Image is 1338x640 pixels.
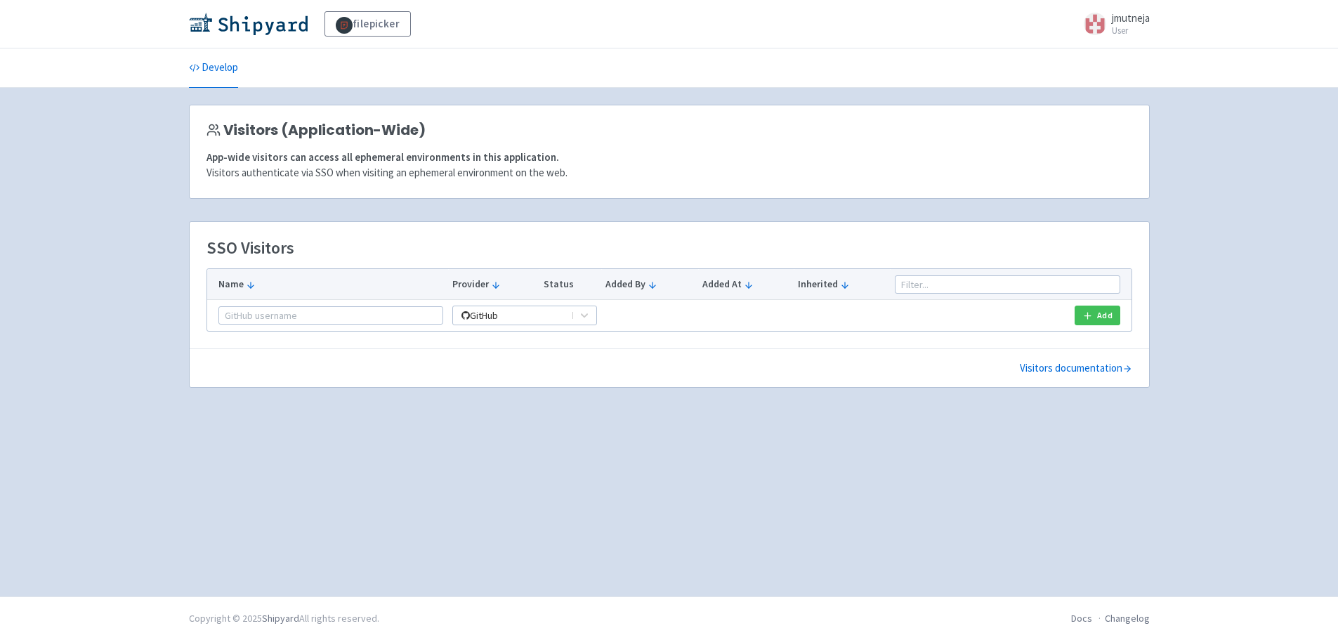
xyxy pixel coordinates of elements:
[206,165,1132,181] p: Visitors authenticate via SSO when visiting an ephemeral environment on the web.
[1020,360,1132,377] a: Visitors documentation
[206,239,294,257] h3: SSO Visitors
[1075,13,1150,35] a: jmutneja User
[452,277,534,292] button: Provider
[1071,612,1092,625] a: Docs
[895,275,1120,294] input: Filter...
[702,277,789,292] button: Added At
[206,150,559,164] strong: App-wide visitors can access all ephemeral environments in this application.
[189,48,238,88] a: Develop
[324,11,412,37] a: filepicker
[1075,306,1120,325] button: Add
[189,611,379,626] div: Copyright © 2025 All rights reserved.
[605,277,693,292] button: Added By
[539,269,601,300] th: Status
[218,277,444,292] button: Name
[218,306,444,325] input: GitHub username
[223,122,426,138] span: Visitors (Application-Wide)
[1112,26,1150,35] small: User
[189,13,308,35] img: Shipyard logo
[798,277,886,292] button: Inherited
[262,612,299,625] a: Shipyard
[1105,612,1150,625] a: Changelog
[1112,11,1150,25] span: jmutneja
